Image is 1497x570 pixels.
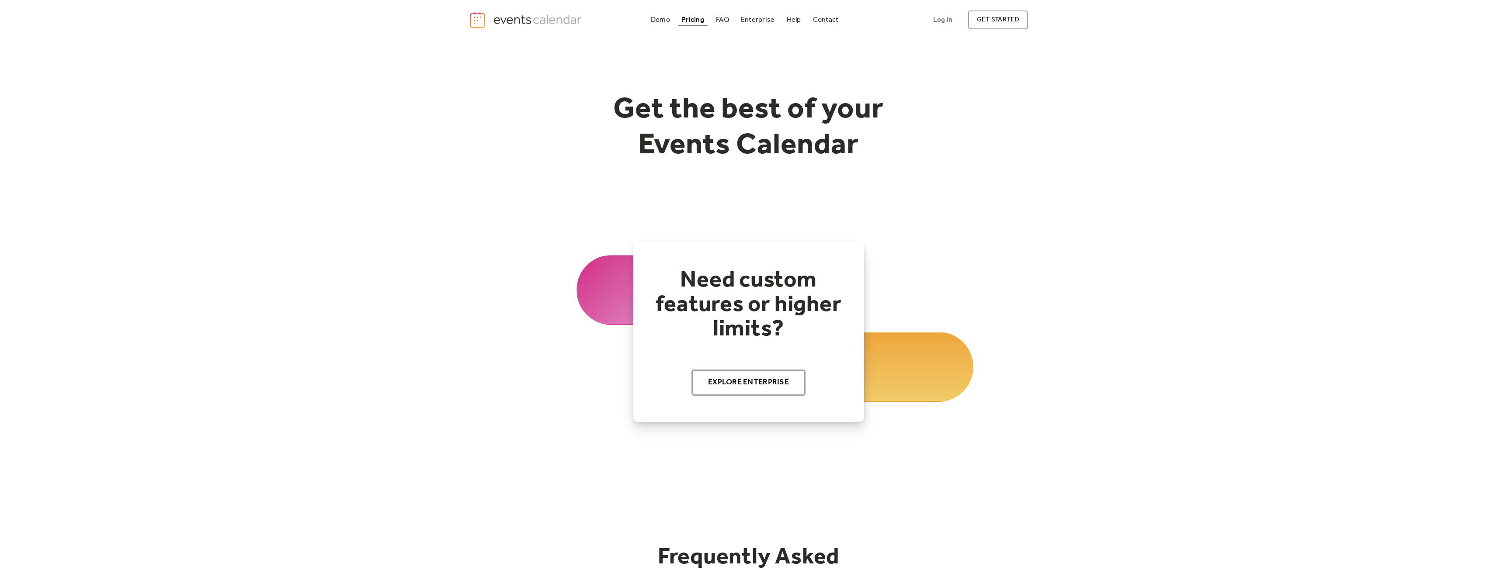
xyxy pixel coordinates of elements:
[581,92,917,163] h1: Get the best of your Events Calendar
[809,14,842,26] a: Contact
[651,17,670,22] div: Demo
[712,14,733,26] a: FAQ
[716,17,729,22] div: FAQ
[741,17,775,22] div: Enterprise
[783,14,805,26] a: Help
[968,10,1028,29] a: get started
[737,14,778,26] a: Enterprise
[924,10,961,29] a: Log In
[678,14,708,26] a: Pricing
[682,17,704,22] div: Pricing
[691,370,806,396] a: Explore Enterprise
[813,17,839,22] div: Contact
[787,17,801,22] div: Help
[647,14,674,26] a: Demo
[651,268,847,342] h2: Need custom features or higher limits?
